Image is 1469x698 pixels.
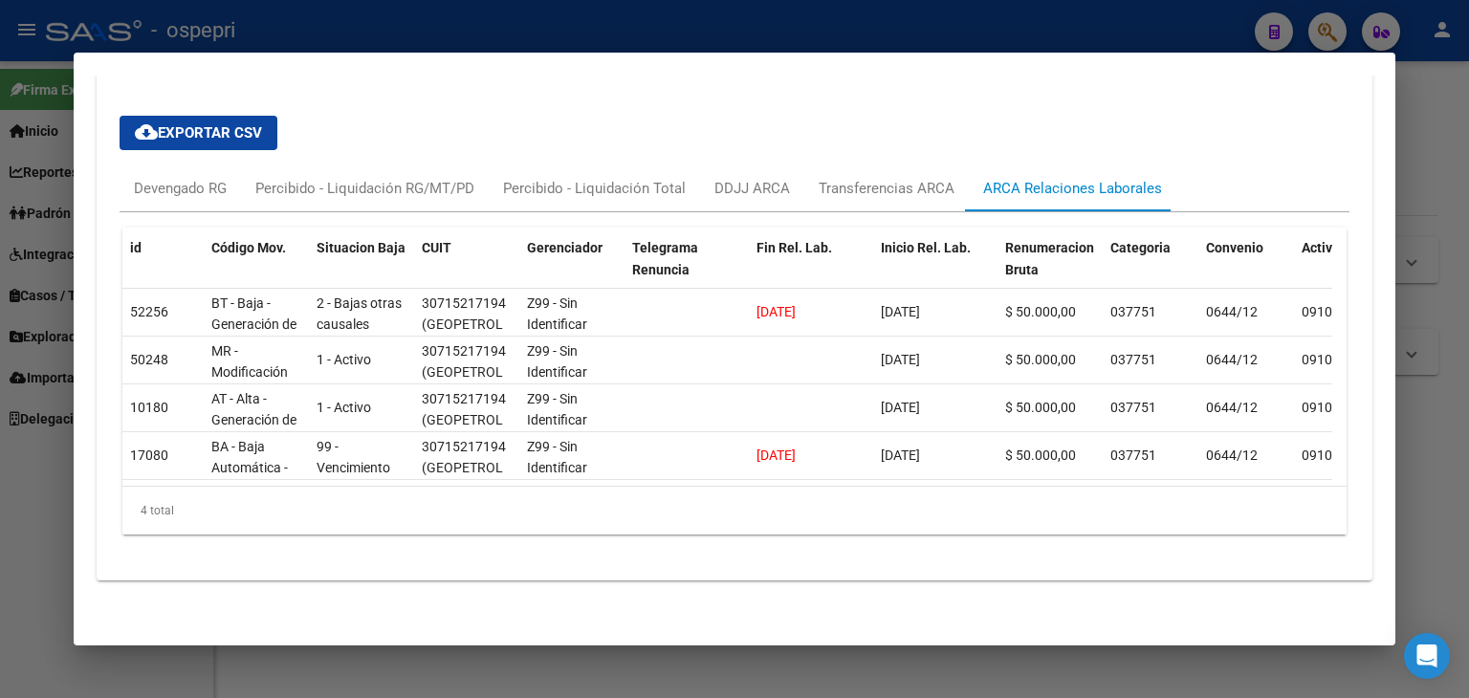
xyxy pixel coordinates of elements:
div: Transferencias ARCA [819,178,954,199]
span: $ 50.000,00 [1005,447,1076,463]
div: ARCA Relaciones Laborales [983,178,1162,199]
span: id [130,240,142,255]
span: 1 - Activo [317,352,371,367]
datatable-header-cell: Inicio Rel. Lab. [873,228,998,312]
span: Actividad [1302,240,1359,255]
datatable-header-cell: Gerenciador [519,228,625,312]
span: [DATE] [756,304,796,319]
span: 037751 [1110,400,1156,415]
span: 0644/12 [1206,304,1258,319]
span: 2 - Bajas otras causales [317,295,402,333]
span: [DATE] [881,304,920,319]
span: 037751 [1110,304,1156,319]
span: CUIT [422,240,451,255]
span: 0644/12 [1206,352,1258,367]
span: 52256 [130,304,168,319]
span: (GEOPETROL DRILLING S.A.) [422,460,503,519]
span: BA - Baja Automática - Anulación [211,439,288,498]
span: [DATE] [881,352,920,367]
span: Telegrama Renuncia [632,240,698,277]
span: BT - Baja - Generación de Clave [211,295,296,355]
div: Percibido - Liquidación Total [503,178,686,199]
div: 30715217194 [422,436,506,458]
span: $ 50.000,00 [1005,400,1076,415]
span: Exportar CSV [135,124,262,142]
span: 17080 [130,447,168,463]
span: 0644/12 [1206,447,1258,463]
span: (GEOPETROL DRILLING S.A.) [422,316,503,376]
span: 037751 [1110,352,1156,367]
div: Open Intercom Messenger [1404,633,1450,679]
span: Inicio Rel. Lab. [881,240,971,255]
div: 30715217194 [422,293,506,315]
span: 0644/12 [1206,400,1258,415]
datatable-header-cell: id [122,228,204,312]
span: Renumeracion Bruta [1005,240,1094,277]
span: $ 50.000,00 [1005,352,1076,367]
span: Convenio [1206,240,1263,255]
span: 1 - Activo [317,400,371,415]
span: Categoria [1110,240,1171,255]
datatable-header-cell: Situacion Baja [309,228,414,312]
div: DDJJ ARCA [714,178,790,199]
span: Z99 - Sin Identificar [527,295,587,333]
datatable-header-cell: Telegrama Renuncia [625,228,749,312]
span: Código Mov. [211,240,286,255]
span: 10180 [130,400,168,415]
span: 091000 [1302,447,1348,463]
span: MR - Modificación de datos en la relación CUIT –CUIL [211,343,301,446]
span: Z99 - Sin Identificar [527,439,587,476]
datatable-header-cell: Código Mov. [204,228,309,312]
span: Z99 - Sin Identificar [527,391,587,428]
span: [DATE] [756,447,796,463]
span: [DATE] [881,447,920,463]
span: $ 50.000,00 [1005,304,1076,319]
datatable-header-cell: Categoria [1103,228,1198,312]
span: Gerenciador [527,240,603,255]
datatable-header-cell: Convenio [1198,228,1294,312]
div: Aportes y Contribuciones del Afiliado: 20274368838 [97,70,1372,580]
button: Exportar CSV [120,116,277,150]
div: 30715217194 [422,340,506,362]
span: 50248 [130,352,168,367]
span: 091000 [1302,352,1348,367]
div: 30715217194 [422,388,506,410]
mat-icon: cloud_download [135,120,158,143]
datatable-header-cell: Renumeracion Bruta [998,228,1103,312]
span: (GEOPETROL DRILLING S.A.) [422,364,503,424]
span: 037751 [1110,447,1156,463]
span: Z99 - Sin Identificar [527,343,587,381]
datatable-header-cell: CUIT [414,228,519,312]
span: AT - Alta - Generación de clave [211,391,296,450]
div: 4 total [122,487,1347,534]
span: (GEOPETROL DRILLING S.A.) [422,412,503,471]
span: 99 - Vencimiento de contrato a plazo fijo o determ., a tiempo compl. o parcial [317,439,401,585]
span: [DATE] [881,400,920,415]
div: Percibido - Liquidación RG/MT/PD [255,178,474,199]
span: Fin Rel. Lab. [756,240,832,255]
span: 091000 [1302,304,1348,319]
span: Situacion Baja [317,240,406,255]
span: 091000 [1302,400,1348,415]
datatable-header-cell: Fin Rel. Lab. [749,228,873,312]
datatable-header-cell: Actividad [1294,228,1390,312]
div: Devengado RG [134,178,227,199]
